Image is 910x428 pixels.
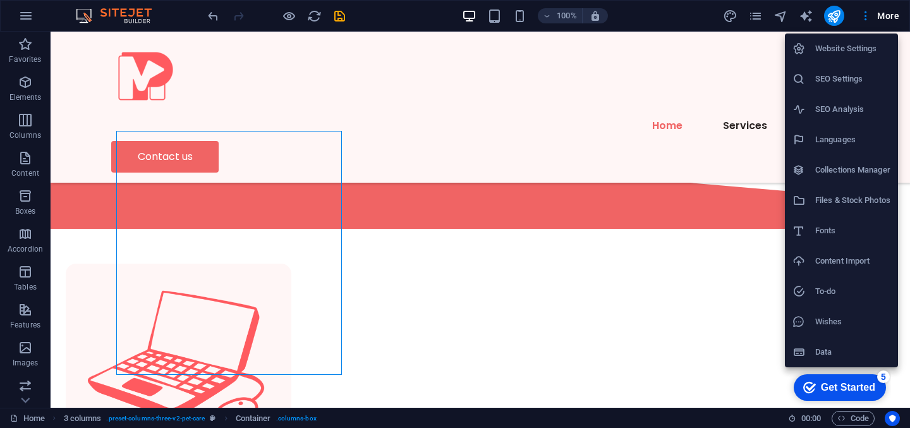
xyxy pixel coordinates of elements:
h6: Collections Manager [815,162,890,178]
h6: Files & Stock Photos [815,193,890,208]
div: 5 [94,3,106,15]
div: Get Started 5 items remaining, 0% complete [10,6,102,33]
div: Get Started [37,14,92,25]
h6: Wishes [815,314,890,329]
h6: Content Import [815,254,890,269]
h6: To-do [815,284,890,299]
h6: Data [815,345,890,360]
h6: Languages [815,132,890,147]
h6: Fonts [815,223,890,238]
h6: SEO Analysis [815,102,890,117]
h6: SEO Settings [815,71,890,87]
h6: Website Settings [815,41,890,56]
